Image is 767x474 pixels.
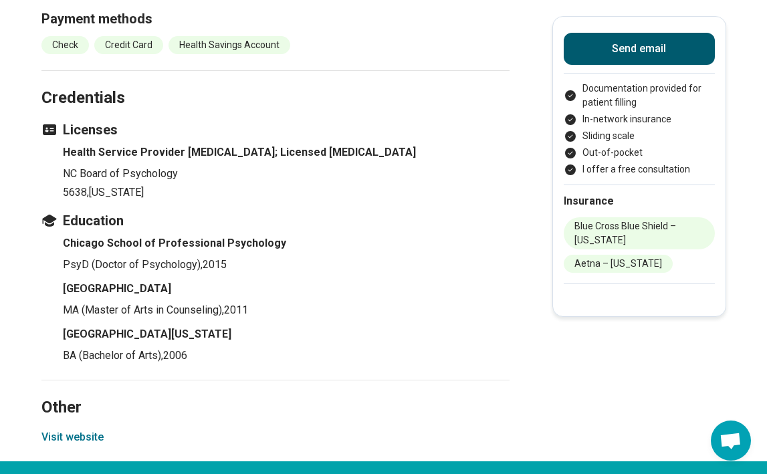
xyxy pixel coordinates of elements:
h3: Education [41,211,510,230]
button: Visit website [41,429,104,445]
li: Blue Cross Blue Shield – [US_STATE] [564,217,715,249]
li: Documentation provided for patient filling [564,82,715,110]
li: I offer a free consultation [564,162,715,176]
h4: [GEOGRAPHIC_DATA] [63,281,510,297]
h4: Chicago School of Professional Psychology [63,235,510,251]
li: Aetna – [US_STATE] [564,255,673,273]
h4: [GEOGRAPHIC_DATA][US_STATE] [63,326,510,342]
p: MA (Master of Arts in Counseling) , 2011 [63,302,510,318]
li: Out-of-pocket [564,146,715,160]
h3: Payment methods [41,9,510,28]
li: Sliding scale [564,129,715,143]
button: Send email [564,33,715,65]
div: Open chat [711,421,751,461]
p: PsyD (Doctor of Psychology) , 2015 [63,257,510,273]
h2: Insurance [564,193,715,209]
p: 5638 [63,185,510,201]
h2: Credentials [41,55,510,110]
li: Health Savings Account [169,36,290,54]
h3: Licenses [41,120,510,139]
li: In-network insurance [564,112,715,126]
span: , [US_STATE] [87,186,144,199]
h4: Health Service Provider [MEDICAL_DATA]; Licensed [MEDICAL_DATA] [63,144,510,160]
ul: Payment options [564,82,715,176]
li: Credit Card [94,36,163,54]
p: NC Board of Psychology [63,166,510,182]
li: Check [41,36,89,54]
h2: Other [41,364,510,419]
p: BA (Bachelor of Arts) , 2006 [63,348,510,364]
